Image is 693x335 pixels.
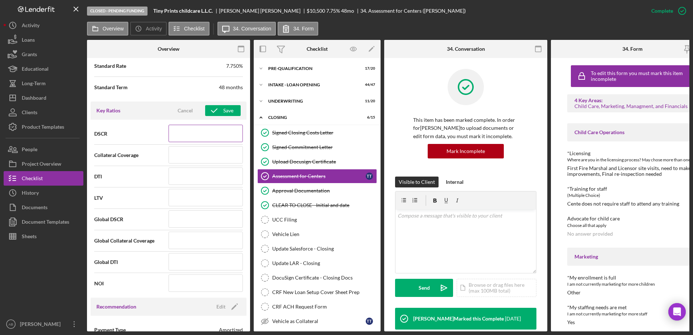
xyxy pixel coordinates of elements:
[4,18,83,33] button: Activity
[22,120,64,136] div: Product Templates
[272,217,377,223] div: UCC Filing
[257,125,377,140] a: Signed Closing Costs Letter
[4,47,83,62] a: Grants
[4,215,83,229] button: Document Templates
[257,299,377,314] a: CRF ACH Request Form
[574,103,690,109] div: Child Care, Marketing, Managment, and Financials
[257,154,377,169] a: Upload Docusign Certificate
[651,4,673,18] div: Complete
[307,8,325,14] div: $10,500
[94,326,126,334] span: Payment Type
[257,270,377,285] a: DocuSign Certificate - Closing Docs
[4,120,83,134] a: Product Templates
[272,304,377,310] div: CRF ACH Request Form
[272,275,377,281] div: DocuSign Certificate - Closing Docs
[212,301,241,312] button: Edit
[9,322,13,326] text: AB
[22,157,61,173] div: Project Overview
[413,116,518,140] p: This item has been marked complete. In order for [PERSON_NAME] to upload documents or edit form d...
[268,115,357,120] div: CLOSING
[219,8,307,14] div: [PERSON_NAME] [PERSON_NAME]
[268,99,357,103] div: UNDERWRITING
[22,62,49,78] div: Educational
[360,8,466,14] div: 34. Assessment for Centers ([PERSON_NAME])
[257,227,377,241] a: Vehicle Lien
[4,171,83,186] button: Checklist
[272,173,366,179] div: Assessment for Centers
[94,173,169,180] span: DTI
[94,280,169,287] span: NOI
[219,326,243,334] div: Amortized
[178,105,193,116] div: Cancel
[362,99,375,103] div: 11 / 20
[257,198,377,212] a: CLEAR TO CLOSE - Initial and date
[158,46,179,52] div: Overview
[4,229,83,244] a: Sheets
[413,316,504,322] div: [PERSON_NAME] Marked this Complete
[22,200,47,216] div: Documents
[167,105,203,116] button: Cancel
[226,62,243,70] span: 7.750%
[87,7,148,16] div: Closed - Pending Funding
[94,130,169,137] span: DSCR
[272,130,377,136] div: Signed Closing Costs Letter
[362,83,375,87] div: 44 / 47
[4,317,83,331] button: AB[PERSON_NAME]
[4,33,83,47] button: Loans
[574,254,690,260] div: Marketing
[22,33,35,49] div: Loans
[257,314,377,328] a: Vehicle as CollateralTT
[268,83,357,87] div: INTAKE - LOAN OPENING
[233,26,271,32] label: 34. Conversation
[22,186,39,202] div: History
[428,144,504,158] button: Mark Incomplete
[4,91,83,105] button: Dashboard
[574,98,690,103] div: 4 Key Areas:
[395,279,453,297] button: Send
[153,8,213,14] b: Tiny Prints childcare L.L.C.
[419,279,430,297] div: Send
[4,186,83,200] button: History
[96,107,120,114] h3: Key Ratios
[22,18,40,34] div: Activity
[18,317,65,333] div: [PERSON_NAME]
[4,200,83,215] button: Documents
[4,105,83,120] button: Clients
[219,84,243,91] div: 48 months
[257,212,377,227] a: UCC Filing
[184,26,205,32] label: Checklist
[22,76,46,92] div: Long-Term
[272,202,377,208] div: CLEAR TO CLOSE - Initial and date
[272,144,377,150] div: Signed Commitment Letter
[366,318,373,325] div: T T
[217,22,276,36] button: 34. Conversation
[257,241,377,256] a: Update Salesforce - Closing
[22,215,69,231] div: Document Templates
[94,216,169,223] span: Global DSCR
[293,26,314,32] label: 34. Form
[257,183,377,198] a: Approval Documentation
[22,142,37,158] div: People
[447,144,485,158] div: Mark Incomplete
[395,177,439,187] button: Visible to Client
[169,22,209,36] button: Checklist
[4,142,83,157] button: People
[505,316,521,322] time: 2025-09-24 20:26
[94,62,126,70] span: Standard Rate
[257,285,377,299] a: CRF New Loan Setup Cover Sheet Prep
[96,303,136,310] h3: Recommendation
[257,256,377,270] a: Update LAR - Closing
[567,319,575,325] div: Yes
[272,246,377,252] div: Update Salesforce - Closing
[341,8,354,14] div: 48 mo
[4,76,83,91] button: Long-Term
[668,303,686,320] div: Open Intercom Messenger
